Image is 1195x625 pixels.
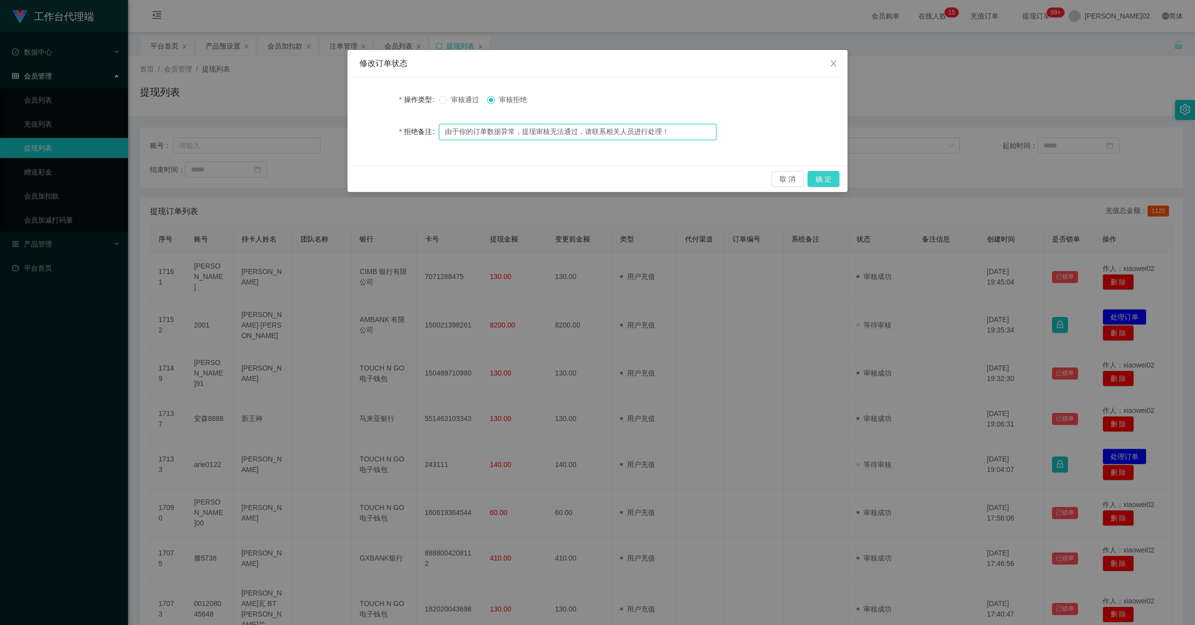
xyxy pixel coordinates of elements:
span: 审核拒绝 [495,95,531,103]
button: 取 消 [771,171,803,187]
button: 确 定 [807,171,839,187]
label: 拒绝备注： [399,127,438,135]
input: 请输入 [439,124,716,140]
button: 关闭 [819,50,847,78]
span: 审核通过 [447,95,483,103]
label: 操作类型： [399,95,438,103]
i: 图标： 关闭 [829,59,837,67]
div: 修改订单状态 [359,58,835,69]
